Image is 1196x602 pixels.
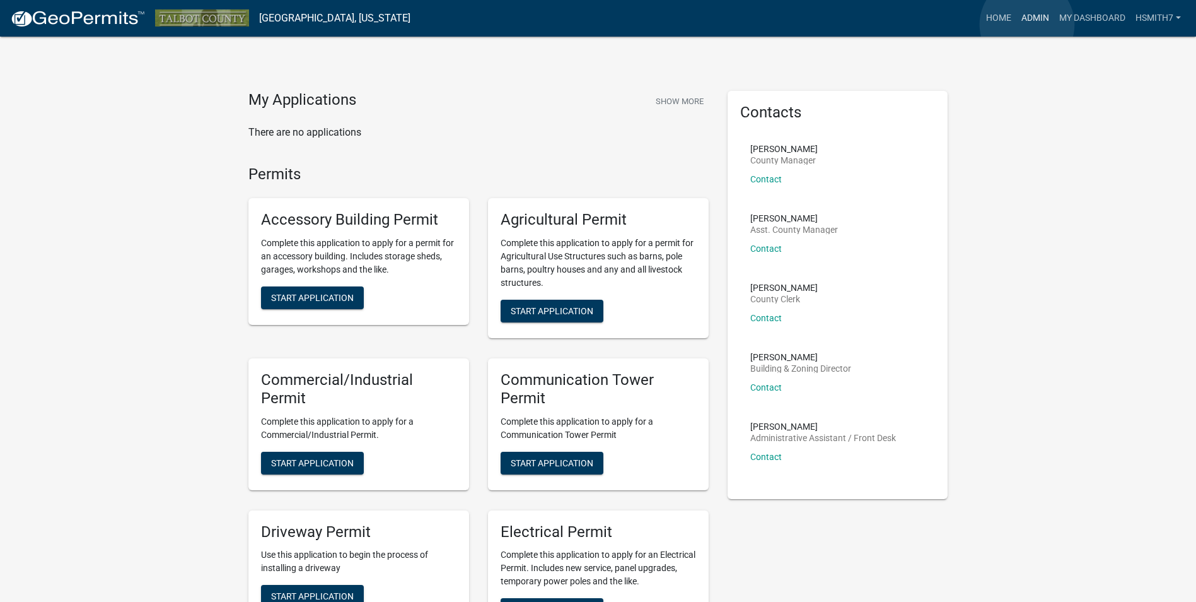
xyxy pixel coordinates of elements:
[1054,6,1130,30] a: My Dashboard
[750,156,818,165] p: County Manager
[501,211,696,229] h5: Agricultural Permit
[259,8,410,29] a: [GEOGRAPHIC_DATA], [US_STATE]
[261,452,364,475] button: Start Application
[511,457,593,468] span: Start Application
[750,353,851,362] p: [PERSON_NAME]
[750,313,782,323] a: Contact
[1016,6,1054,30] a: Admin
[511,306,593,316] span: Start Application
[750,434,896,442] p: Administrative Assistant / Front Desk
[1130,6,1186,30] a: hsmith7
[981,6,1016,30] a: Home
[501,452,603,475] button: Start Application
[248,91,356,110] h4: My Applications
[261,415,456,442] p: Complete this application to apply for a Commercial/Industrial Permit.
[155,9,249,27] img: Talbot County, Georgia
[501,237,696,290] p: Complete this application to apply for a permit for Agricultural Use Structures such as barns, po...
[261,237,456,276] p: Complete this application to apply for a permit for an accessory building. Includes storage sheds...
[750,145,818,153] p: [PERSON_NAME]
[261,548,456,575] p: Use this application to begin the process of installing a driveway
[261,371,456,408] h5: Commercial/Industrial Permit
[750,283,818,292] p: [PERSON_NAME]
[501,300,603,322] button: Start Application
[750,364,851,373] p: Building & Zoning Director
[501,415,696,442] p: Complete this application to apply for a Communication Tower Permit
[271,293,354,303] span: Start Application
[261,523,456,541] h5: Driveway Permit
[271,591,354,601] span: Start Application
[750,452,782,462] a: Contact
[501,371,696,408] h5: Communication Tower Permit
[740,103,936,122] h5: Contacts
[261,211,456,229] h5: Accessory Building Permit
[750,214,838,223] p: [PERSON_NAME]
[501,523,696,541] h5: Electrical Permit
[750,382,782,392] a: Contact
[248,165,709,184] h4: Permits
[750,174,782,184] a: Contact
[651,91,709,112] button: Show More
[750,422,896,431] p: [PERSON_NAME]
[248,125,709,140] p: There are no applications
[501,548,696,588] p: Complete this application to apply for an Electrical Permit. Includes new service, panel upgrades...
[750,225,838,234] p: Asst. County Manager
[261,286,364,309] button: Start Application
[271,457,354,468] span: Start Application
[750,295,818,304] p: County Clerk
[750,244,782,254] a: Contact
